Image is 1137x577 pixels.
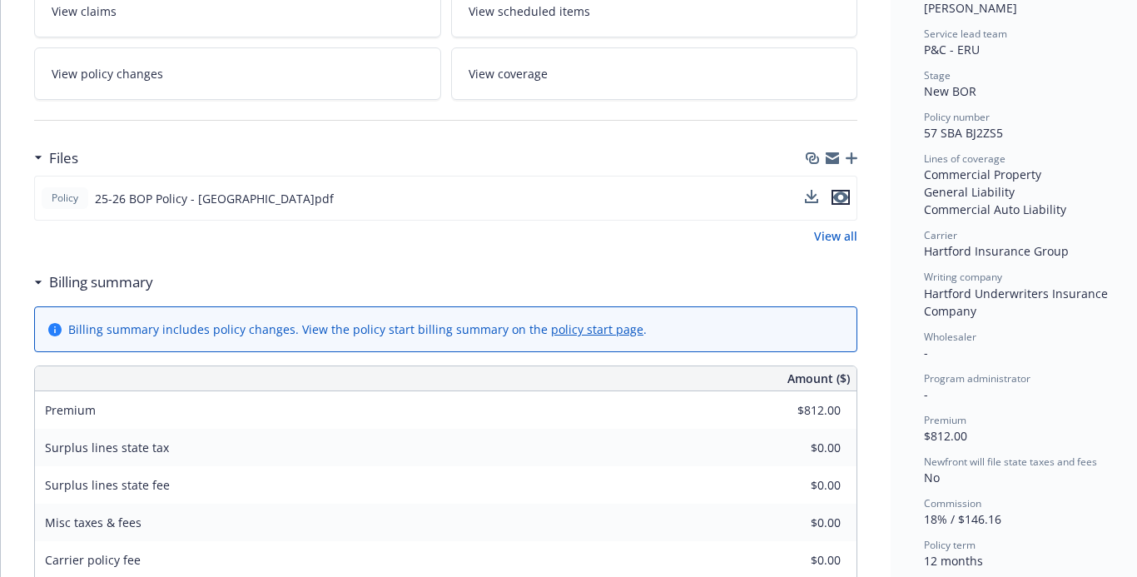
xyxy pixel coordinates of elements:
[45,477,170,493] span: Surplus lines state fee
[924,42,980,57] span: P&C - ERU
[924,455,1097,469] span: Newfront will file state taxes and fees
[34,147,78,169] div: Files
[742,510,851,535] input: 0.00
[924,68,951,82] span: Stage
[742,435,851,460] input: 0.00
[924,428,967,444] span: $812.00
[924,553,983,569] span: 12 months
[924,371,1030,385] span: Program administrator
[45,440,169,455] span: Surplus lines state tax
[924,183,1110,201] div: General Liability
[49,147,78,169] h3: Files
[551,321,643,337] a: policy start page
[45,515,142,530] span: Misc taxes & fees
[924,125,1003,141] span: 57 SBA BJ2ZS5
[924,201,1110,218] div: Commercial Auto Liability
[34,271,153,293] div: Billing summary
[45,402,96,418] span: Premium
[742,548,851,573] input: 0.00
[469,65,548,82] span: View coverage
[924,243,1069,259] span: Hartford Insurance Group
[34,47,441,100] a: View policy changes
[742,473,851,498] input: 0.00
[52,2,117,20] span: View claims
[787,370,850,387] span: Amount ($)
[469,2,590,20] span: View scheduled items
[924,413,966,427] span: Premium
[924,470,940,485] span: No
[832,190,850,207] button: preview file
[924,152,1005,166] span: Lines of coverage
[45,552,141,568] span: Carrier policy fee
[451,47,858,100] a: View coverage
[924,166,1110,183] div: Commercial Property
[924,270,1002,284] span: Writing company
[814,227,857,245] a: View all
[924,286,1111,319] span: Hartford Underwriters Insurance Company
[924,511,1001,527] span: 18% / $146.16
[924,228,957,242] span: Carrier
[52,65,163,82] span: View policy changes
[924,330,976,344] span: Wholesaler
[742,398,851,423] input: 0.00
[924,345,928,361] span: -
[924,110,990,124] span: Policy number
[924,496,981,510] span: Commission
[49,271,153,293] h3: Billing summary
[805,190,818,207] button: download file
[95,190,334,207] span: 25-26 BOP Policy - [GEOGRAPHIC_DATA]pdf
[68,321,647,338] div: Billing summary includes policy changes. View the policy start billing summary on the .
[924,83,976,99] span: New BOR
[924,538,976,552] span: Policy term
[48,191,82,206] span: Policy
[805,190,818,203] button: download file
[832,190,850,205] button: preview file
[924,386,928,402] span: -
[924,27,1007,41] span: Service lead team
